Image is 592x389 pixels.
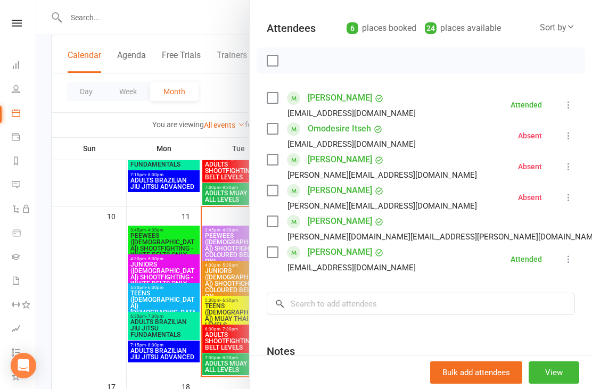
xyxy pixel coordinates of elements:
a: Calendar [12,102,36,126]
div: 6 [347,22,358,34]
button: Bulk add attendees [430,361,522,384]
div: [EMAIL_ADDRESS][DOMAIN_NAME] [287,261,416,275]
a: Omodesire Itseh [308,120,371,137]
div: Sort by [540,21,575,35]
a: Reports [12,150,36,174]
a: Product Sales [12,222,36,246]
div: [EMAIL_ADDRESS][DOMAIN_NAME] [287,106,416,120]
button: View [529,361,579,384]
div: Absent [518,194,542,201]
div: Attended [511,255,542,263]
div: [EMAIL_ADDRESS][DOMAIN_NAME] [287,137,416,151]
div: [PERSON_NAME][EMAIL_ADDRESS][DOMAIN_NAME] [287,199,477,213]
a: [PERSON_NAME] [308,182,372,199]
a: Dashboard [12,54,36,78]
div: places booked [347,21,416,36]
div: 24 [425,22,437,34]
a: Assessments [12,318,36,342]
div: Attendees [267,21,316,36]
div: Absent [518,163,542,170]
input: Search to add attendees [267,293,575,315]
a: [PERSON_NAME] [308,213,372,230]
div: places available [425,21,501,36]
div: Notes [267,344,295,359]
a: Payments [12,126,36,150]
a: People [12,78,36,102]
div: Absent [518,132,542,139]
a: [PERSON_NAME] [308,244,372,261]
a: [PERSON_NAME] [308,89,372,106]
a: [PERSON_NAME] [308,151,372,168]
div: Attended [511,101,542,109]
div: Open Intercom Messenger [11,353,36,378]
div: [PERSON_NAME][EMAIL_ADDRESS][DOMAIN_NAME] [287,168,477,182]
